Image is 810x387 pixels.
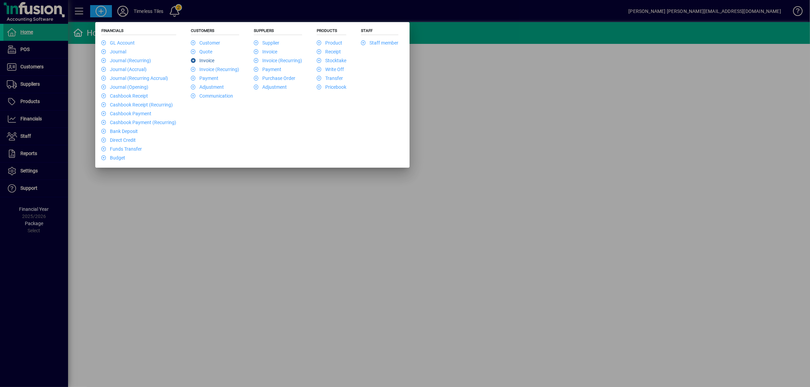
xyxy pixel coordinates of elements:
[317,67,344,72] a: Write Off
[254,40,279,46] a: Supplier
[254,84,287,90] a: Adjustment
[361,28,398,35] h5: Staff
[101,84,148,90] a: Journal (Opening)
[254,67,281,72] a: Payment
[101,155,125,161] a: Budget
[101,137,136,143] a: Direct Credit
[101,111,151,116] a: Cashbook Payment
[101,49,126,54] a: Journal
[101,67,147,72] a: Journal (Accrual)
[191,75,218,81] a: Payment
[191,28,239,35] h5: Customers
[101,129,138,134] a: Bank Deposit
[101,93,148,99] a: Cashbook Receipt
[317,40,342,46] a: Product
[101,75,168,81] a: Journal (Recurring Accrual)
[101,146,142,152] a: Funds Transfer
[191,58,214,63] a: Invoice
[254,49,277,54] a: Invoice
[101,28,176,35] h5: Financials
[191,84,224,90] a: Adjustment
[317,84,346,90] a: Pricebook
[101,120,176,125] a: Cashbook Payment (Recurring)
[191,40,220,46] a: Customer
[101,58,151,63] a: Journal (Recurring)
[191,67,239,72] a: Invoice (Recurring)
[317,75,343,81] a: Transfer
[254,58,302,63] a: Invoice (Recurring)
[361,40,398,46] a: Staff member
[101,102,173,107] a: Cashbook Receipt (Recurring)
[101,40,135,46] a: GL Account
[317,28,346,35] h5: Products
[191,93,233,99] a: Communication
[191,49,212,54] a: Quote
[317,58,346,63] a: Stocktake
[254,75,295,81] a: Purchase Order
[254,28,302,35] h5: Suppliers
[317,49,341,54] a: Receipt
